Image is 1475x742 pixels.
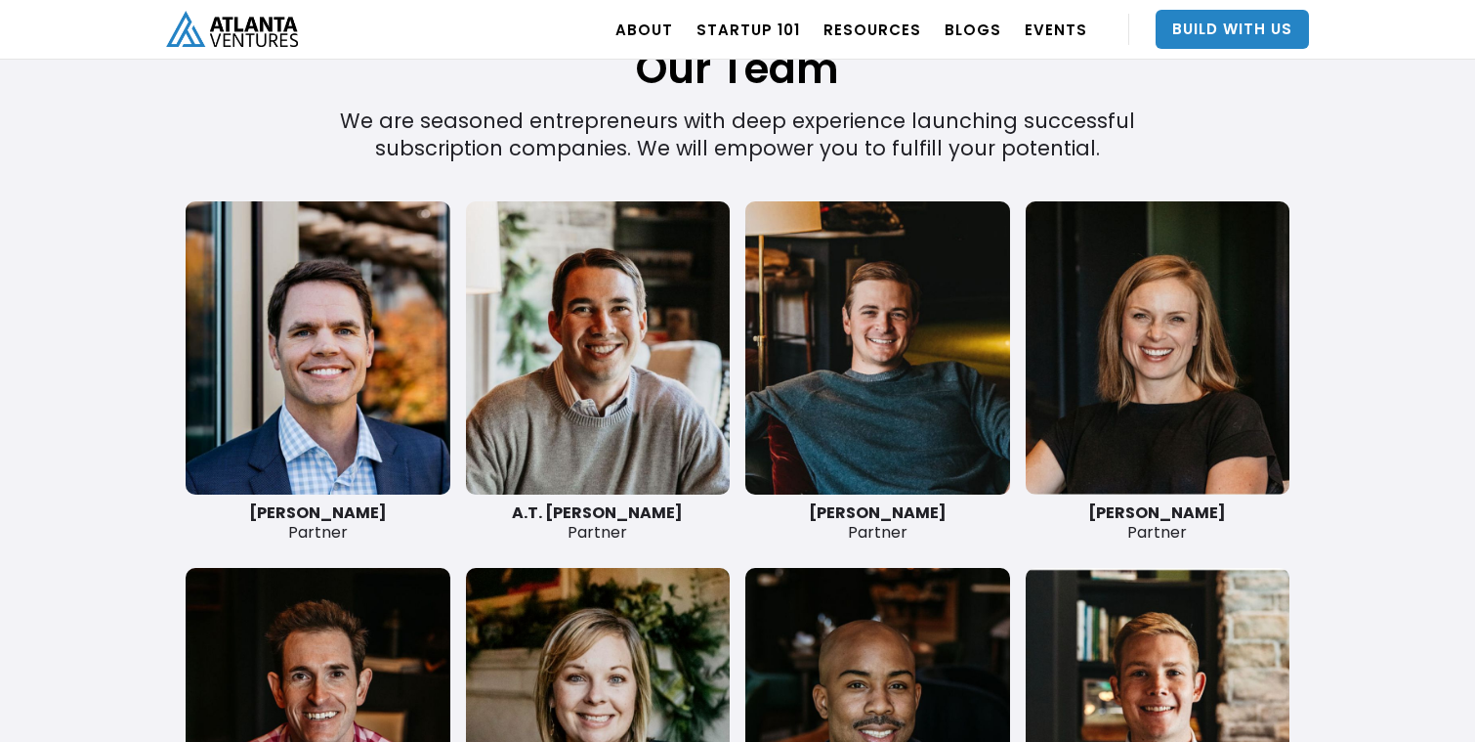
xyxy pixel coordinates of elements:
[249,502,387,524] strong: [PERSON_NAME]
[466,503,731,543] div: Partner
[1026,503,1290,543] div: Partner
[809,502,947,524] strong: [PERSON_NAME]
[186,503,450,543] div: Partner
[1025,2,1087,57] a: EVENTS
[696,2,800,57] a: Startup 101
[823,2,921,57] a: RESOURCES
[1156,10,1309,49] a: Build With Us
[745,503,1010,543] div: Partner
[1088,502,1226,524] strong: [PERSON_NAME]
[615,2,673,57] a: ABOUT
[512,502,683,524] strong: A.T. [PERSON_NAME]
[945,2,1001,57] a: BLOGS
